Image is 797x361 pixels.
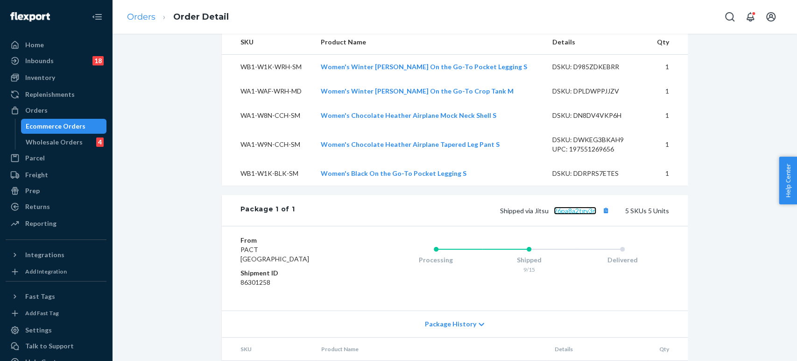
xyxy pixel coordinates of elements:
a: Add Fast Tag [6,308,106,319]
div: Fast Tags [25,292,55,301]
div: DSKU: DDRPRS7ETES [552,169,640,178]
a: Reporting [6,216,106,231]
span: Package History [425,319,476,329]
a: Wholesale Orders4 [21,135,107,150]
th: SKU [222,30,313,55]
button: Help Center [779,157,797,204]
div: Prep [25,186,40,195]
div: Add Fast Tag [25,309,59,317]
button: Close Navigation [88,7,106,26]
button: Integrations [6,247,106,262]
th: Qty [649,338,687,361]
a: Home [6,37,106,52]
div: Home [25,40,44,50]
div: Wholesale Orders [26,137,83,147]
span: PACT [GEOGRAPHIC_DATA] [240,245,309,263]
div: Freight [25,170,48,180]
dt: From [240,236,352,245]
div: UPC: 197551269656 [552,144,640,154]
div: 18 [92,56,104,65]
ol: breadcrumbs [120,3,236,31]
td: WA1-W9N-CCH-SM [222,128,313,161]
div: Inventory [25,73,55,82]
div: Talk to Support [25,341,74,351]
a: Replenishments [6,87,106,102]
div: Settings [25,325,52,335]
a: Women's Winter [PERSON_NAME] On the Go-To Crop Tank M [320,87,513,95]
td: 1 [648,128,688,161]
button: Open account menu [762,7,780,26]
a: Prep [6,183,106,198]
div: Package 1 of 1 [240,204,295,217]
a: Parcel [6,151,106,166]
a: Women's Black On the Go-To Pocket Legging S [320,169,466,177]
div: DSKU: D985ZDKEBRR [552,62,640,72]
a: Orders [6,103,106,118]
div: Inbounds [25,56,54,65]
div: Reporting [25,219,56,228]
th: Product Name [314,338,547,361]
a: Returns [6,199,106,214]
div: Ecommerce Orders [26,122,85,131]
button: Fast Tags [6,289,106,304]
div: 5 SKUs 5 Units [295,204,669,217]
td: 1 [648,161,688,186]
a: Add Integration [6,266,106,277]
th: Details [547,338,650,361]
img: Flexport logo [10,12,50,22]
div: 9/15 [482,266,576,274]
th: Details [545,30,648,55]
a: Inbounds18 [6,53,106,68]
button: Open notifications [741,7,760,26]
td: 1 [648,55,688,79]
dt: Shipment ID [240,268,352,278]
div: DSKU: DPLDWPPJJZV [552,87,640,96]
a: Inventory [6,70,106,85]
dd: 86301258 [240,278,352,287]
td: WB1-W1K-WRH-SM [222,55,313,79]
a: 26pa8a2tgv3n [554,207,596,215]
a: Women's Chocolate Heather Airplane Mock Neck Shell S [320,111,496,119]
td: WB1-W1K-BLK-SM [222,161,313,186]
a: Women's Winter [PERSON_NAME] On the Go-To Pocket Legging S [320,63,527,71]
a: Orders [127,12,155,22]
td: WA1-W8N-CCH-SM [222,103,313,128]
a: Order Detail [173,12,229,22]
div: DSKU: DN8DV4VKP6H [552,111,640,120]
div: DSKU: DWKEG3BKAH9 [552,135,640,144]
div: Returns [25,202,50,211]
div: Parcel [25,153,45,163]
td: WA1-WAF-WRH-MD [222,79,313,103]
div: Integrations [25,250,64,260]
div: Delivered [576,255,669,265]
th: SKU [222,338,314,361]
div: Orders [25,106,48,115]
td: 1 [648,103,688,128]
a: Settings [6,323,106,338]
a: Women's Chocolate Heather Airplane Tapered Leg Pant S [320,140,499,148]
div: Processing [389,255,483,265]
button: Copy tracking number [600,204,612,217]
button: Open Search Box [720,7,739,26]
div: Replenishments [25,90,75,99]
th: Product Name [313,30,545,55]
div: Add Integration [25,267,67,275]
span: Shipped via Jitsu [500,207,612,215]
div: 4 [96,137,104,147]
td: 1 [648,79,688,103]
a: Freight [6,167,106,182]
a: Ecommerce Orders [21,119,107,134]
a: Talk to Support [6,339,106,354]
div: Shipped [482,255,576,265]
th: Qty [648,30,688,55]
